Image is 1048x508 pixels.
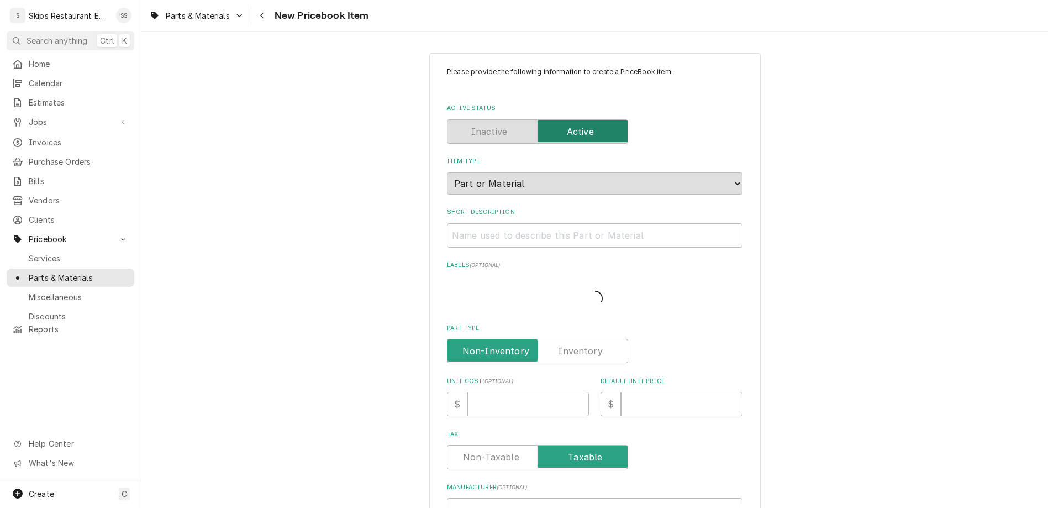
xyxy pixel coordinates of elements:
span: What's New [29,457,128,469]
span: K [122,35,127,46]
div: Labels [447,261,742,310]
a: Invoices [7,133,134,151]
div: SS [116,8,131,23]
a: Go to What's New [7,454,134,472]
span: Purchase Orders [29,156,129,167]
a: Go to Parts & Materials [145,7,249,25]
a: Calendar [7,74,134,92]
span: ( optional ) [470,262,501,268]
span: Miscellaneous [29,291,129,303]
div: Active [447,119,742,144]
span: Parts & Materials [29,272,129,284]
span: Reports [29,323,129,335]
div: Shan Skipper's Avatar [116,8,131,23]
label: Short Description [447,208,742,217]
span: Calendar [29,77,129,89]
div: Default Unit Price [601,377,742,416]
label: Manufacturer [447,483,742,492]
label: Tax [447,430,742,439]
a: Bills [7,172,134,190]
a: Purchase Orders [7,153,134,171]
a: Reports [7,320,134,338]
button: Search anythingCtrlK [7,31,134,50]
input: Name used to describe this Part or Material [447,223,742,248]
span: Parts & Materials [166,10,230,22]
p: Please provide the following information to create a PriceBook item. [447,67,742,87]
label: Active Status [447,104,742,113]
span: Help Center [29,438,128,449]
span: Estimates [29,97,129,108]
span: Services [29,253,129,264]
span: Ctrl [100,35,114,46]
a: Estimates [7,93,134,112]
a: Clients [7,211,134,229]
span: Pricebook [29,233,112,245]
div: Active Status [447,104,742,143]
span: Home [29,58,129,70]
span: Invoices [29,137,129,148]
a: Miscellaneous [7,288,134,306]
span: C [122,488,127,500]
span: Bills [29,175,129,187]
div: S [10,8,25,23]
div: Short Description [447,208,742,247]
div: Tax [447,430,742,469]
div: $ [601,392,621,416]
label: Part Type [447,324,742,333]
div: Part Type [447,324,742,363]
span: Loading... [587,287,603,311]
div: Unit Cost [447,377,589,416]
a: Home [7,55,134,73]
label: Unit Cost [447,377,589,386]
a: Go to Pricebook [7,230,134,248]
div: Item Type [447,157,742,194]
span: Discounts [29,311,129,322]
span: Clients [29,214,129,226]
a: Vendors [7,191,134,210]
span: New Pricebook Item [271,8,369,23]
span: Jobs [29,116,112,128]
span: Search anything [27,35,87,46]
a: Go to Jobs [7,113,134,131]
div: $ [447,392,467,416]
span: Vendors [29,195,129,206]
a: Go to Help Center [7,434,134,453]
a: Parts & Materials [7,269,134,287]
label: Item Type [447,157,742,166]
div: Skips Restaurant Equipment [29,10,110,22]
span: ( optional ) [482,378,513,384]
span: Create [29,489,54,499]
label: Default Unit Price [601,377,742,386]
a: Services [7,249,134,268]
span: ( optional ) [497,484,528,490]
a: Discounts [7,307,134,326]
button: Navigate back [254,7,271,24]
label: Labels [447,261,742,270]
